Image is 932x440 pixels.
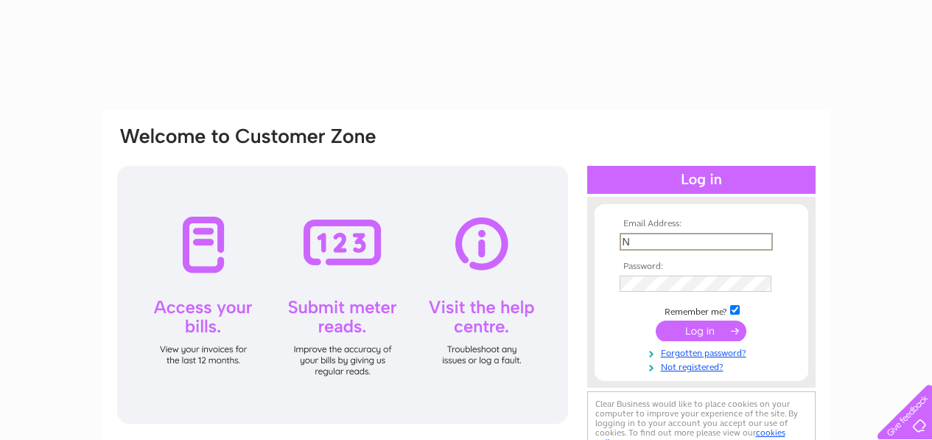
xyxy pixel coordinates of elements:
[620,359,787,373] a: Not registered?
[616,219,787,229] th: Email Address:
[620,345,787,359] a: Forgotten password?
[616,303,787,318] td: Remember me?
[616,262,787,272] th: Password:
[656,321,746,341] input: Submit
